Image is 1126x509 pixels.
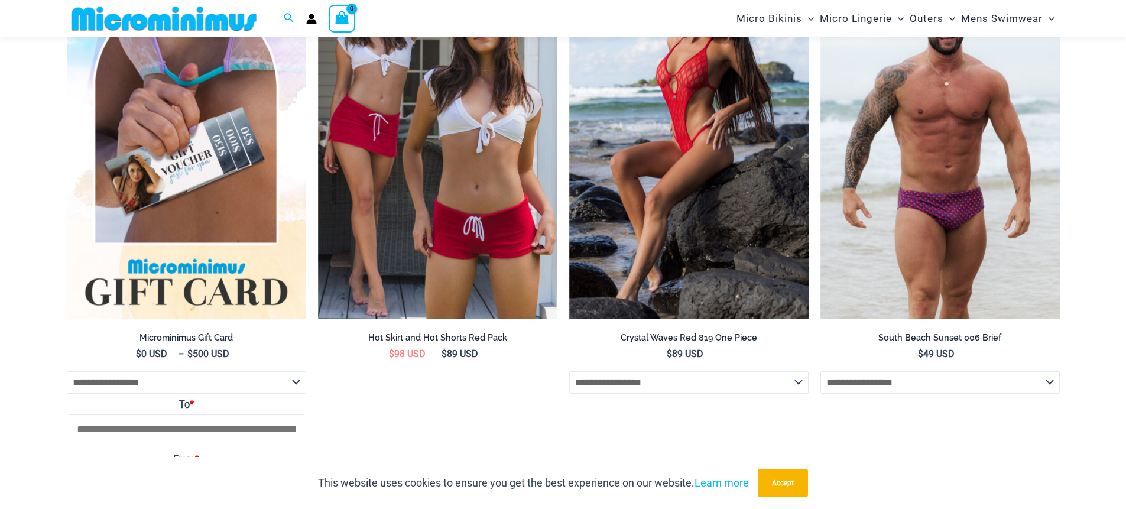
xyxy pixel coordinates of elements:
[187,348,193,359] span: $
[318,332,557,343] h2: Hot Skirt and Hot Shorts Red Pack
[918,348,955,359] bdi: 49 USD
[284,11,294,26] a: Search icon link
[389,348,426,359] bdi: 98 USD
[907,4,958,34] a: OutersMenu ToggleMenu Toggle
[136,348,141,359] span: $
[187,348,229,359] bdi: 500 USD
[918,348,923,359] span: $
[318,332,557,348] a: Hot Skirt and Hot Shorts Red Pack
[67,332,306,348] a: Microminimus Gift Card
[820,4,892,34] span: Micro Lingerie
[442,348,478,359] bdi: 89 USD
[69,450,304,469] label: From
[67,332,306,343] h2: Microminimus Gift Card
[569,332,809,343] h2: Crystal Waves Red 819 One Piece
[802,4,814,34] span: Menu Toggle
[67,348,306,361] span: –
[820,332,1060,343] h2: South Beach Sunset 006 Brief
[695,476,749,489] a: Learn more
[734,4,817,34] a: Micro BikinisMenu ToggleMenu Toggle
[329,5,356,32] a: View Shopping Cart, empty
[67,5,261,32] img: MM SHOP LOGO FLAT
[667,348,703,359] bdi: 89 USD
[569,332,809,348] a: Crystal Waves Red 819 One Piece
[732,2,1060,35] nav: Site Navigation
[318,474,749,492] p: This website uses cookies to ensure you get the best experience on our website.
[736,4,802,34] span: Micro Bikinis
[69,395,304,414] label: To
[195,454,199,465] abbr: Required field
[136,348,167,359] bdi: 0 USD
[442,348,447,359] span: $
[190,399,194,410] abbr: Required field
[1043,4,1054,34] span: Menu Toggle
[820,332,1060,348] a: South Beach Sunset 006 Brief
[817,4,907,34] a: Micro LingerieMenu ToggleMenu Toggle
[961,4,1043,34] span: Mens Swimwear
[306,14,317,24] a: Account icon link
[910,4,943,34] span: Outers
[943,4,955,34] span: Menu Toggle
[892,4,904,34] span: Menu Toggle
[758,469,808,497] button: Accept
[958,4,1057,34] a: Mens SwimwearMenu ToggleMenu Toggle
[389,348,394,359] span: $
[667,348,672,359] span: $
